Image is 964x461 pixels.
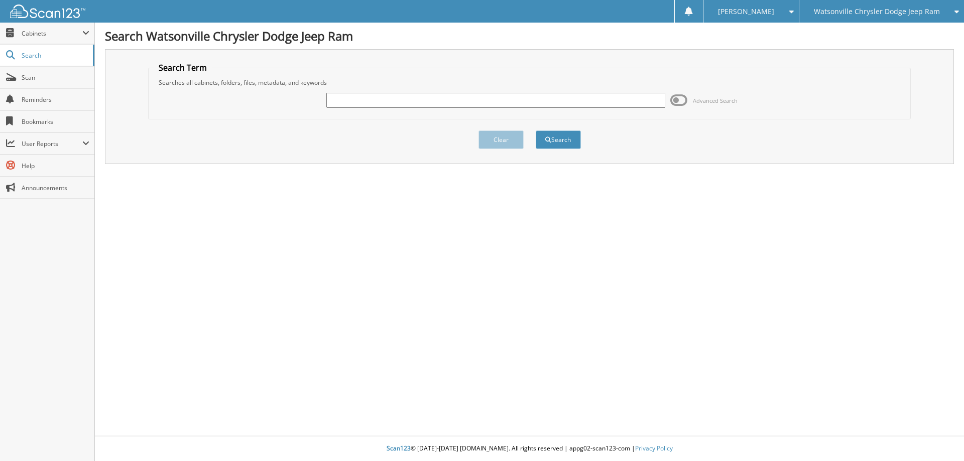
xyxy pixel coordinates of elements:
[95,436,964,461] div: © [DATE]-[DATE] [DOMAIN_NAME]. All rights reserved | appg02-scan123-com |
[22,73,89,82] span: Scan
[22,29,82,38] span: Cabinets
[22,139,82,148] span: User Reports
[105,28,954,44] h1: Search Watsonville Chrysler Dodge Jeep Ram
[154,78,906,87] div: Searches all cabinets, folders, files, metadata, and keywords
[387,444,411,452] span: Scan123
[635,444,673,452] a: Privacy Policy
[718,9,774,15] span: [PERSON_NAME]
[914,413,964,461] iframe: Chat Widget
[22,51,88,60] span: Search
[22,95,89,104] span: Reminders
[536,130,581,149] button: Search
[814,9,940,15] span: Watsonville Chrysler Dodge Jeep Ram
[22,117,89,126] span: Bookmarks
[478,130,524,149] button: Clear
[22,162,89,170] span: Help
[693,97,738,104] span: Advanced Search
[22,184,89,192] span: Announcements
[10,5,85,18] img: scan123-logo-white.svg
[154,62,212,73] legend: Search Term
